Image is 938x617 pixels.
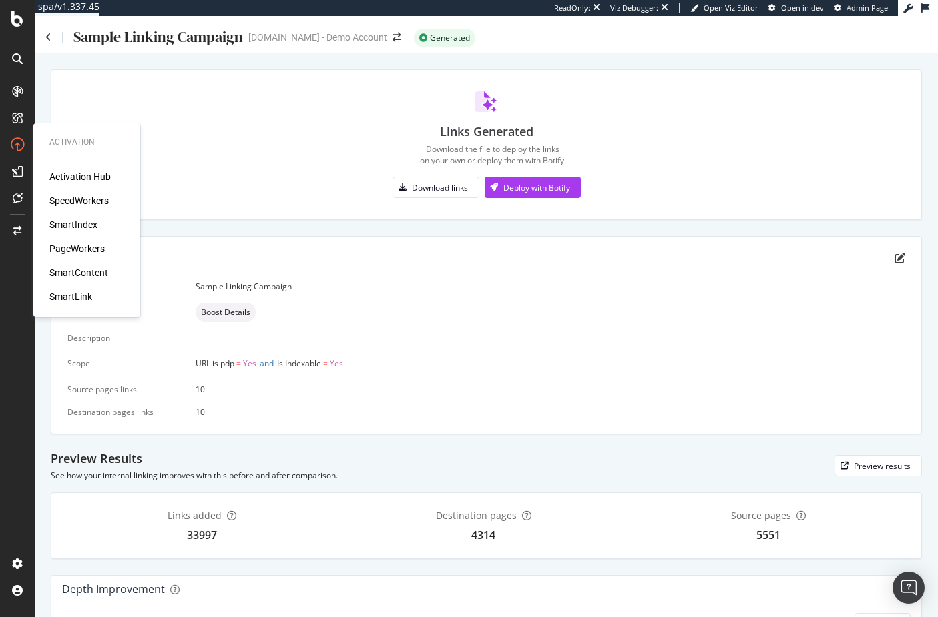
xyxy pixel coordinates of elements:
div: Download the file to deploy the links on your own or deploy them with Botify. [420,143,566,166]
div: Links added [168,509,222,522]
div: Depth Improvement [62,582,165,596]
div: success label [414,29,475,47]
a: PageWorkers [49,242,105,255]
button: Download links [393,177,479,198]
button: Deploy with Botify [485,177,581,198]
div: 10 [196,406,905,418]
div: Download links [412,182,468,193]
div: Deploy with Botify [503,182,570,193]
div: Source pages links [67,384,174,395]
div: 33997 [187,528,217,543]
div: neutral label [196,303,256,322]
div: Sample Linking Campaign [196,281,905,292]
div: Destination pages links [67,406,174,418]
div: Description [67,332,174,344]
div: Sample Linking Campaign [73,27,243,47]
a: Admin Page [834,3,888,13]
div: ReadOnly: [554,3,590,13]
div: 4314 [471,528,495,543]
div: 10 [196,384,905,395]
div: Viz Debugger: [610,3,658,13]
span: URL is pdp [196,358,234,369]
div: edit [895,253,905,263]
div: Open Intercom Messenger [893,572,925,604]
button: Preview results [835,455,922,476]
a: SpeedWorkers [49,194,109,207]
span: Is Indexable [277,358,321,369]
a: Open in dev [768,3,824,13]
img: svg%3e [475,91,499,113]
div: Source pages [731,509,791,522]
a: SmartIndex [49,218,97,231]
div: [DOMAIN_NAME] - Demo Account [248,31,387,44]
span: Generated [430,34,470,42]
span: Yes [243,358,256,369]
div: Preview Results [51,450,338,468]
a: SmartContent [49,266,108,279]
span: = [323,358,328,369]
span: and [260,358,274,369]
span: Open Viz Editor [704,3,758,13]
span: Open in dev [781,3,824,13]
div: Activation [49,137,124,148]
span: Boost Details [201,308,250,316]
a: Click to go back [45,33,51,42]
span: Admin Page [847,3,888,13]
div: Preview results [854,460,911,472]
div: Scope [67,358,174,369]
div: See how your internal linking improves with this before and after comparison. [51,470,338,481]
div: arrow-right-arrow-left [393,33,401,42]
div: 5551 [756,528,780,543]
div: Destination pages [436,509,517,522]
div: Links Generated [440,123,533,141]
span: Yes [330,358,343,369]
span: = [236,358,241,369]
a: Open Viz Editor [690,3,758,13]
a: Activation Hub [49,170,111,183]
a: SmartLink [49,290,92,303]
